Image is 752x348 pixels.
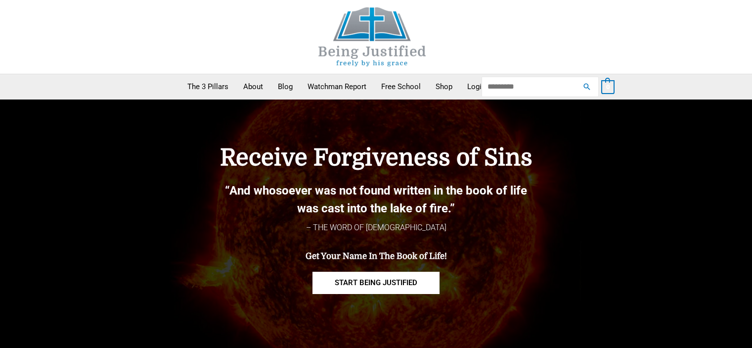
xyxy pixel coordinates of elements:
[374,74,428,99] a: Free School
[236,74,270,99] a: About
[300,74,374,99] a: Watchman Report
[601,82,615,91] a: View Shopping Cart, empty
[460,74,493,99] a: Login
[306,223,446,232] span: – THE WORD OF [DEMOGRAPHIC_DATA]
[180,74,236,99] a: The 3 Pillars
[531,74,573,99] a: Contact
[169,251,584,261] h4: Get Your Name In The Book of Life!
[606,83,610,91] span: 0
[298,7,446,66] img: Being Justified
[493,74,531,99] a: Donate
[428,74,460,99] a: Shop
[169,144,584,172] h4: Receive Forgiveness of Sins
[180,74,573,99] nav: Primary Site Navigation
[312,272,440,294] a: START BEING JUSTIFIED
[270,74,300,99] a: Blog
[582,82,591,91] a: Search button
[335,279,417,287] span: START BEING JUSTIFIED
[225,184,527,215] b: “And whosoever was not found written in the book of life was cast into the lake of fire.”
